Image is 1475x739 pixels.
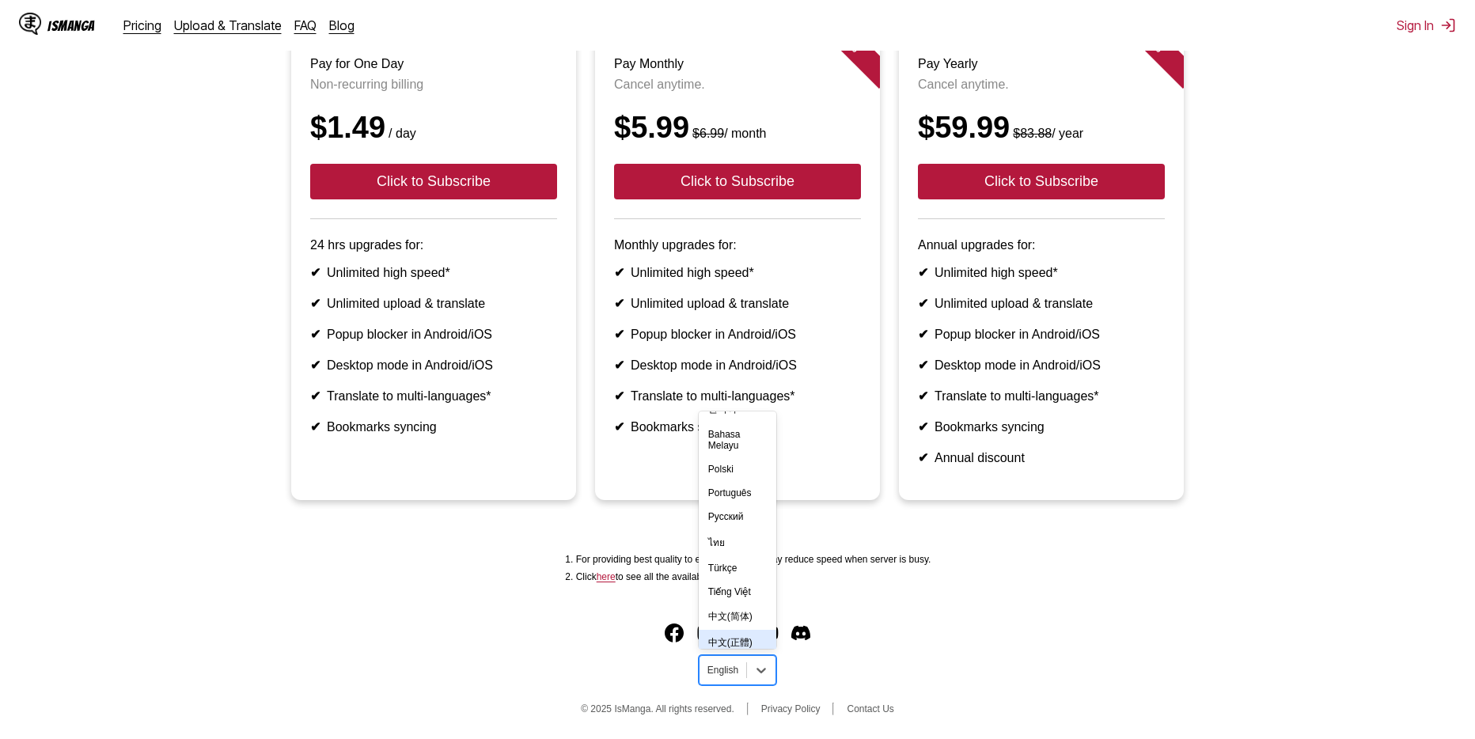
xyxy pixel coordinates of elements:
div: Tiếng Việt [699,580,776,604]
small: / year [1010,127,1083,140]
img: IsManga Facebook [665,623,684,642]
li: Popup blocker in Android/iOS [614,327,861,342]
div: $1.49 [310,111,557,145]
div: $5.99 [614,111,861,145]
h3: Pay for One Day [310,57,557,71]
li: Translate to multi-languages* [614,388,861,404]
a: IsManga LogoIsManga [19,13,123,38]
p: Cancel anytime. [614,78,861,92]
img: IsManga Instagram [696,623,715,642]
b: ✔ [614,420,624,434]
li: Unlimited high speed* [310,265,557,280]
b: ✔ [614,358,624,372]
b: ✔ [310,389,320,403]
div: IsManga [47,18,95,33]
li: Unlimited upload & translate [310,296,557,311]
b: ✔ [310,297,320,310]
img: Sign out [1440,17,1456,33]
div: ไทย [699,529,776,556]
li: Translate to multi-languages* [918,388,1165,404]
a: FAQ [294,17,317,33]
s: $6.99 [692,127,724,140]
li: Popup blocker in Android/iOS [310,327,557,342]
li: Click to see all the available languages [576,571,931,582]
a: Facebook [665,623,684,642]
b: ✔ [614,328,624,341]
li: Unlimited high speed* [614,265,861,280]
div: $59.99 [918,111,1165,145]
img: IsManga Discord [791,623,810,642]
div: Türkçe [699,556,776,580]
li: Bookmarks syncing [918,419,1165,434]
div: Polski [699,457,776,481]
button: Click to Subscribe [310,164,557,199]
b: ✔ [918,358,928,372]
li: Desktop mode in Android/iOS [310,358,557,373]
b: ✔ [310,358,320,372]
b: ✔ [310,328,320,341]
li: For providing best quality to every users, we may reduce speed when server is busy. [576,554,931,565]
li: Desktop mode in Android/iOS [918,358,1165,373]
li: Unlimited upload & translate [918,296,1165,311]
s: $83.88 [1013,127,1052,140]
b: ✔ [918,389,928,403]
b: ✔ [918,420,928,434]
b: ✔ [918,297,928,310]
a: Upload & Translate [174,17,282,33]
p: 24 hrs upgrades for: [310,238,557,252]
li: Desktop mode in Android/iOS [614,358,861,373]
li: Popup blocker in Android/iOS [918,327,1165,342]
img: IsManga Logo [19,13,41,35]
div: Bahasa Melayu [699,423,776,457]
h3: Pay Yearly [918,57,1165,71]
li: Bookmarks syncing [614,419,861,434]
b: ✔ [614,266,624,279]
p: Non-recurring billing [310,78,557,92]
b: ✔ [310,420,320,434]
li: Unlimited high speed* [918,265,1165,280]
div: Português [699,481,776,505]
button: Sign In [1397,17,1456,33]
div: 中文(简体) [699,604,776,630]
b: ✔ [310,266,320,279]
a: Instagram [696,623,715,642]
li: Annual discount [918,450,1165,465]
p: Monthly upgrades for: [614,238,861,252]
b: ✔ [918,451,928,464]
a: Blog [329,17,355,33]
p: Annual upgrades for: [918,238,1165,252]
input: Select language [707,665,710,676]
b: ✔ [614,297,624,310]
button: Click to Subscribe [918,164,1165,199]
small: / day [385,127,416,140]
li: Translate to multi-languages* [310,388,557,404]
small: / month [689,127,766,140]
div: Русский [699,505,776,529]
a: Pricing [123,17,161,33]
button: Click to Subscribe [614,164,861,199]
li: Bookmarks syncing [310,419,557,434]
b: ✔ [918,266,928,279]
p: Cancel anytime. [918,78,1165,92]
a: Contact Us [847,703,893,714]
li: Unlimited upload & translate [614,296,861,311]
a: Privacy Policy [761,703,821,714]
h3: Pay Monthly [614,57,861,71]
div: 中文(正體) [699,630,776,656]
a: Discord [791,623,810,642]
b: ✔ [918,328,928,341]
b: ✔ [614,389,624,403]
span: © 2025 IsManga. All rights reserved. [581,703,734,714]
a: Available languages [597,571,616,582]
